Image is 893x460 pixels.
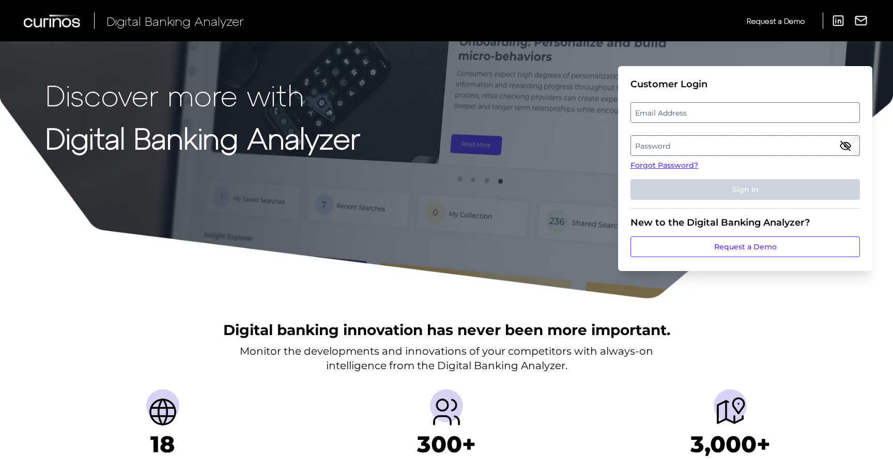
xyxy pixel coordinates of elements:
p: Discover more with [45,78,360,111]
label: Email Address [631,103,859,122]
img: Countries [146,395,179,429]
a: Request a Demo [630,236,860,257]
h2: Digital banking innovation has never been more important. [223,320,670,340]
a: Forgot Password? [630,160,860,171]
img: Journeys [714,395,747,429]
div: Customer Login [630,78,860,90]
p: Monitor the developments and innovations of your competitors with always-on intelligence from the... [240,344,653,373]
div: New to the Digital Banking Analyzer? [630,217,860,228]
h1: 3,000+ [690,431,771,458]
span: Request a Demo [747,17,805,25]
span: Digital Banking Analyzer [106,13,244,28]
img: Providers [430,395,463,429]
button: Sign In [630,179,860,200]
label: Password [631,136,859,155]
h1: 18 [150,431,175,458]
img: Curinos [24,14,82,27]
strong: Digital Banking Analyzer [45,120,360,155]
h1: 300+ [417,431,476,458]
a: Request a Demo [747,12,805,29]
